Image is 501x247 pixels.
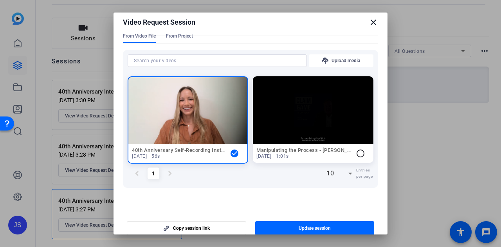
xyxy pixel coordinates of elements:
[132,148,225,153] h2: 40th Anniversary Self-Recording Instructions
[134,56,301,65] input: Search your videos
[369,18,378,27] mat-icon: close
[309,54,373,67] button: Upload media
[299,225,331,231] span: Update session
[123,33,156,39] span: From Video File
[256,153,271,159] span: [DATE]
[123,18,378,27] div: Video Request Session
[128,77,247,144] img: Not found
[173,225,210,231] span: Copy session link
[127,221,246,235] button: Copy session link
[332,58,360,64] span: Upload media
[276,153,289,159] span: 1:01s
[255,221,375,235] button: Update session
[151,153,160,159] span: 56s
[166,33,193,39] span: From Project
[356,149,365,158] mat-icon: radio_button_unchecked
[253,76,373,144] img: Not found
[132,153,147,159] span: [DATE]
[356,167,373,180] span: Entries per page
[230,149,239,158] mat-icon: check_circle
[326,169,334,177] span: 10
[256,148,351,153] h2: Manipulating the Process - [PERSON_NAME] Claim Game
